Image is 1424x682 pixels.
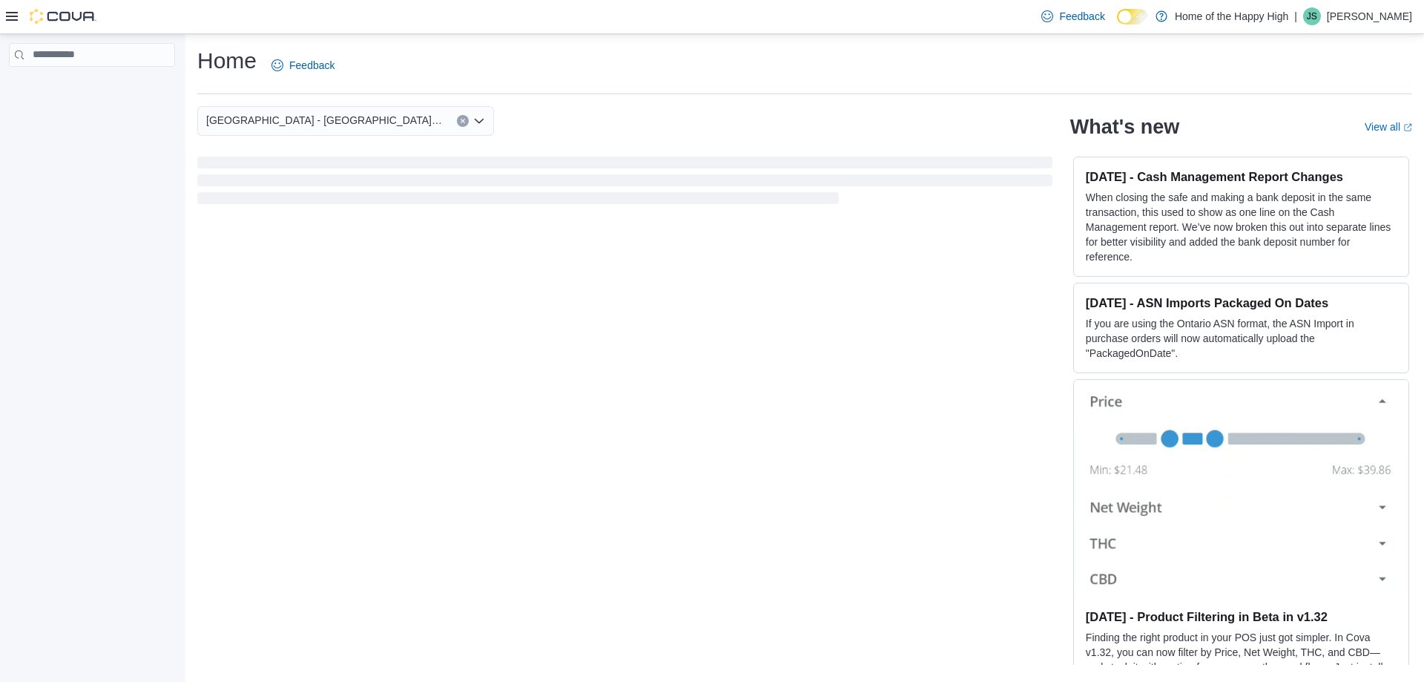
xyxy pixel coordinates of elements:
p: | [1294,7,1297,25]
button: Open list of options [473,115,485,127]
a: Feedback [1035,1,1110,31]
input: Dark Mode [1117,9,1148,24]
p: Home of the Happy High [1175,7,1288,25]
p: [PERSON_NAME] [1327,7,1412,25]
h3: [DATE] - ASN Imports Packaged On Dates [1086,295,1397,310]
p: If you are using the Ontario ASN format, the ASN Import in purchase orders will now automatically... [1086,316,1397,361]
span: JS [1307,7,1317,25]
span: Dark Mode [1117,24,1118,25]
img: Cova [30,9,96,24]
span: Loading [197,160,1052,207]
a: Feedback [266,50,340,80]
h3: [DATE] - Product Filtering in Beta in v1.32 [1086,609,1397,624]
a: View allExternal link [1365,121,1412,133]
span: [GEOGRAPHIC_DATA] - [GEOGRAPHIC_DATA] - Fire & Flower [206,111,442,129]
div: Jack Sharp [1303,7,1321,25]
h1: Home [197,46,257,76]
nav: Complex example [9,70,175,105]
h2: What's new [1070,115,1179,139]
span: Feedback [289,58,334,73]
button: Clear input [457,115,469,127]
h3: [DATE] - Cash Management Report Changes [1086,169,1397,184]
svg: External link [1403,123,1412,132]
p: When closing the safe and making a bank deposit in the same transaction, this used to show as one... [1086,190,1397,264]
span: Feedback [1059,9,1104,24]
